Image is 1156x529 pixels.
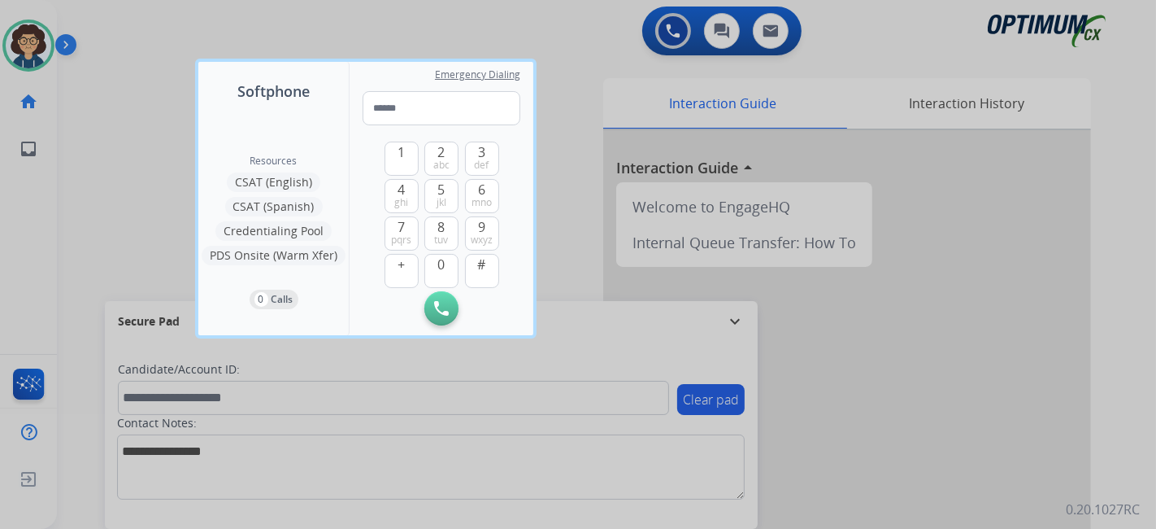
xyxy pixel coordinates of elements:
[385,179,419,213] button: 4ghi
[227,173,320,192] button: CSAT (English)
[438,180,445,199] span: 5
[385,142,419,176] button: 1
[391,234,411,247] span: pqrs
[465,216,499,251] button: 9wxyz
[438,255,445,274] span: 0
[215,221,332,241] button: Credentialing Pool
[398,217,405,237] span: 7
[398,255,405,274] span: +
[394,196,408,209] span: ghi
[424,254,458,288] button: 0
[398,180,405,199] span: 4
[225,197,323,216] button: CSAT (Spanish)
[424,179,458,213] button: 5jkl
[472,196,492,209] span: mno
[475,159,489,172] span: def
[237,80,310,103] span: Softphone
[250,290,298,309] button: 0Calls
[437,196,446,209] span: jkl
[438,142,445,162] span: 2
[250,155,298,168] span: Resources
[471,234,493,247] span: wxyz
[202,246,345,265] button: PDS Onsite (Warm Xfer)
[385,254,419,288] button: +
[478,217,485,237] span: 9
[434,301,449,316] img: call-button
[272,292,293,307] p: Calls
[1066,500,1140,519] p: 0.20.1027RC
[465,254,499,288] button: #
[254,292,268,307] p: 0
[433,159,450,172] span: abc
[435,68,520,81] span: Emergency Dialing
[435,234,449,247] span: tuv
[465,179,499,213] button: 6mno
[424,216,458,251] button: 8tuv
[438,217,445,237] span: 8
[465,142,499,176] button: 3def
[398,142,405,162] span: 1
[385,216,419,251] button: 7pqrs
[478,180,485,199] span: 6
[424,142,458,176] button: 2abc
[478,142,485,162] span: 3
[478,255,486,274] span: #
